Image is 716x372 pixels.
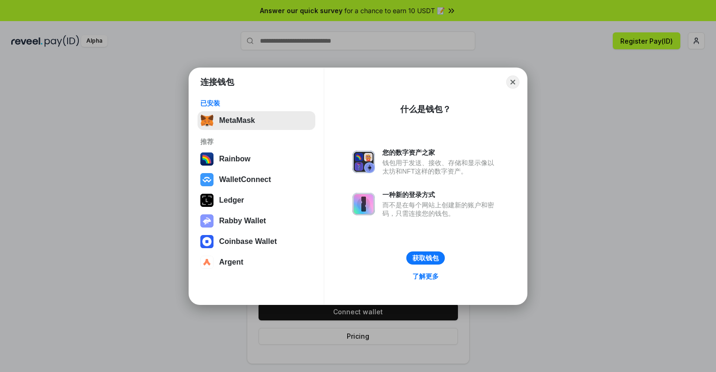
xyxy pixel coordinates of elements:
div: Rabby Wallet [219,217,266,225]
div: 推荐 [200,137,312,146]
div: 而不是在每个网站上创建新的账户和密码，只需连接您的钱包。 [382,201,499,218]
img: svg+xml,%3Csvg%20fill%3D%22none%22%20height%3D%2233%22%20viewBox%3D%220%200%2035%2033%22%20width%... [200,114,213,127]
button: Ledger [198,191,315,210]
button: Argent [198,253,315,272]
div: Argent [219,258,244,266]
img: svg+xml,%3Csvg%20width%3D%2228%22%20height%3D%2228%22%20viewBox%3D%220%200%2028%2028%22%20fill%3D... [200,256,213,269]
div: 获取钱包 [412,254,439,262]
button: WalletConnect [198,170,315,189]
img: svg+xml,%3Csvg%20width%3D%2228%22%20height%3D%2228%22%20viewBox%3D%220%200%2028%2028%22%20fill%3D... [200,173,213,186]
div: Ledger [219,196,244,205]
div: Rainbow [219,155,251,163]
div: 钱包用于发送、接收、存储和显示像以太坊和NFT这样的数字资产。 [382,159,499,175]
button: 获取钱包 [406,251,445,265]
div: WalletConnect [219,175,271,184]
button: Rabby Wallet [198,212,315,230]
img: svg+xml,%3Csvg%20width%3D%22120%22%20height%3D%22120%22%20viewBox%3D%220%200%20120%20120%22%20fil... [200,152,213,166]
div: 什么是钱包？ [400,104,451,115]
button: Close [506,76,519,89]
div: Coinbase Wallet [219,237,277,246]
div: 已安装 [200,99,312,107]
button: MetaMask [198,111,315,130]
a: 了解更多 [407,270,444,282]
img: svg+xml,%3Csvg%20xmlns%3D%22http%3A%2F%2Fwww.w3.org%2F2000%2Fsvg%22%20fill%3D%22none%22%20viewBox... [352,193,375,215]
button: Coinbase Wallet [198,232,315,251]
img: svg+xml,%3Csvg%20xmlns%3D%22http%3A%2F%2Fwww.w3.org%2F2000%2Fsvg%22%20fill%3D%22none%22%20viewBox... [200,214,213,228]
img: svg+xml,%3Csvg%20xmlns%3D%22http%3A%2F%2Fwww.w3.org%2F2000%2Fsvg%22%20width%3D%2228%22%20height%3... [200,194,213,207]
div: 一种新的登录方式 [382,190,499,199]
div: MetaMask [219,116,255,125]
h1: 连接钱包 [200,76,234,88]
div: 您的数字资产之家 [382,148,499,157]
button: Rainbow [198,150,315,168]
img: svg+xml,%3Csvg%20xmlns%3D%22http%3A%2F%2Fwww.w3.org%2F2000%2Fsvg%22%20fill%3D%22none%22%20viewBox... [352,151,375,173]
div: 了解更多 [412,272,439,281]
img: svg+xml,%3Csvg%20width%3D%2228%22%20height%3D%2228%22%20viewBox%3D%220%200%2028%2028%22%20fill%3D... [200,235,213,248]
